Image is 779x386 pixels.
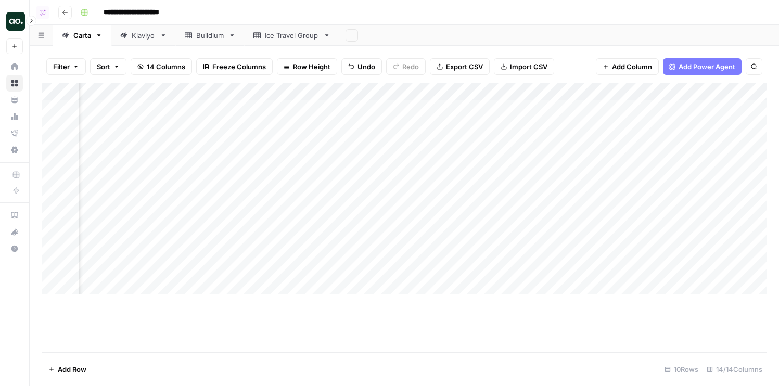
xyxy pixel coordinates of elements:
span: Add Row [58,364,86,375]
span: Undo [357,61,375,72]
div: 14/14 Columns [703,361,767,378]
span: Filter [53,61,70,72]
button: Sort [90,58,126,75]
button: Filter [46,58,86,75]
button: Workspace: AirOps Builders [6,8,23,34]
button: 14 Columns [131,58,192,75]
a: Ice Travel Group [245,25,339,46]
a: Carta [53,25,111,46]
a: Home [6,58,23,75]
a: Buildium [176,25,245,46]
span: Export CSV [446,61,483,72]
a: Browse [6,75,23,92]
img: AirOps Builders Logo [6,12,25,31]
span: Add Power Agent [679,61,735,72]
button: Row Height [277,58,337,75]
div: Buildium [196,30,224,41]
button: Redo [386,58,426,75]
span: Freeze Columns [212,61,266,72]
a: Klaviyo [111,25,176,46]
a: AirOps Academy [6,207,23,224]
span: Redo [402,61,419,72]
div: What's new? [7,224,22,240]
button: Add Power Agent [663,58,742,75]
button: Import CSV [494,58,554,75]
span: Add Column [612,61,652,72]
button: Freeze Columns [196,58,273,75]
div: 10 Rows [660,361,703,378]
span: Row Height [293,61,330,72]
a: Settings [6,141,23,158]
span: 14 Columns [147,61,185,72]
div: Carta [73,30,91,41]
button: Export CSV [430,58,490,75]
button: Add Column [596,58,659,75]
div: Klaviyo [132,30,156,41]
a: Usage [6,108,23,125]
a: Flightpath [6,125,23,141]
button: Undo [341,58,382,75]
div: Ice Travel Group [265,30,319,41]
button: Add Row [42,361,93,378]
span: Sort [97,61,110,72]
button: Help + Support [6,240,23,257]
a: Your Data [6,92,23,108]
button: What's new? [6,224,23,240]
span: Import CSV [510,61,547,72]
